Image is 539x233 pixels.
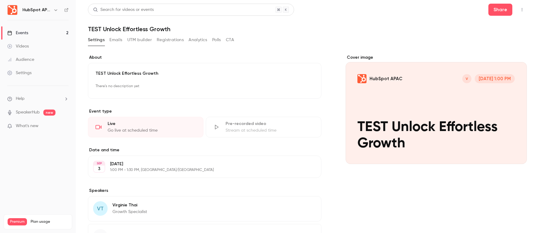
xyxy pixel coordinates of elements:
button: Share [488,4,512,16]
div: Go live at scheduled time [108,127,196,133]
span: Premium [8,218,27,225]
label: Date and time [88,147,321,153]
span: Plan usage [31,219,68,224]
div: LiveGo live at scheduled time [88,117,203,137]
span: new [43,110,55,116]
div: Stream at scheduled time [226,127,314,133]
li: help-dropdown-opener [7,96,69,102]
p: 1:00 PM - 1:30 PM, [GEOGRAPHIC_DATA]/[GEOGRAPHIC_DATA] [110,168,289,172]
button: Emails [109,35,122,45]
div: Pre-recorded videoStream at scheduled time [206,117,321,137]
span: What's new [16,123,38,129]
div: Settings [7,70,32,76]
label: Cover image [346,54,527,61]
section: Cover image [346,54,527,164]
span: Help [16,96,25,102]
p: TEST Unlock Effortless Growth [95,71,314,77]
button: Polls [212,35,221,45]
div: Search for videos or events [93,7,154,13]
label: About [88,54,321,61]
p: Virginie Thai [112,202,147,208]
button: Analytics [189,35,207,45]
div: Pre-recorded video [226,121,314,127]
label: Speakers [88,188,321,194]
div: Live [108,121,196,127]
p: Growth Specialist [112,209,147,215]
h6: HubSpot APAC [22,7,51,13]
button: Registrations [157,35,184,45]
div: Videos [7,43,29,49]
h1: TEST Unlock Effortless Growth [88,25,527,33]
button: CTA [226,35,234,45]
button: Settings [88,35,105,45]
div: Events [7,30,28,36]
img: HubSpot APAC [8,5,17,15]
p: 3 [98,166,100,172]
div: Audience [7,57,34,63]
div: VTVirginie ThaiGrowth Specialist [88,196,321,222]
button: UTM builder [127,35,152,45]
a: SpeakerHub [16,109,40,116]
p: Event type [88,108,321,114]
p: There's no description yet [95,81,314,91]
span: VT [97,205,104,213]
div: SEP [94,161,105,166]
p: [DATE] [110,161,289,167]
